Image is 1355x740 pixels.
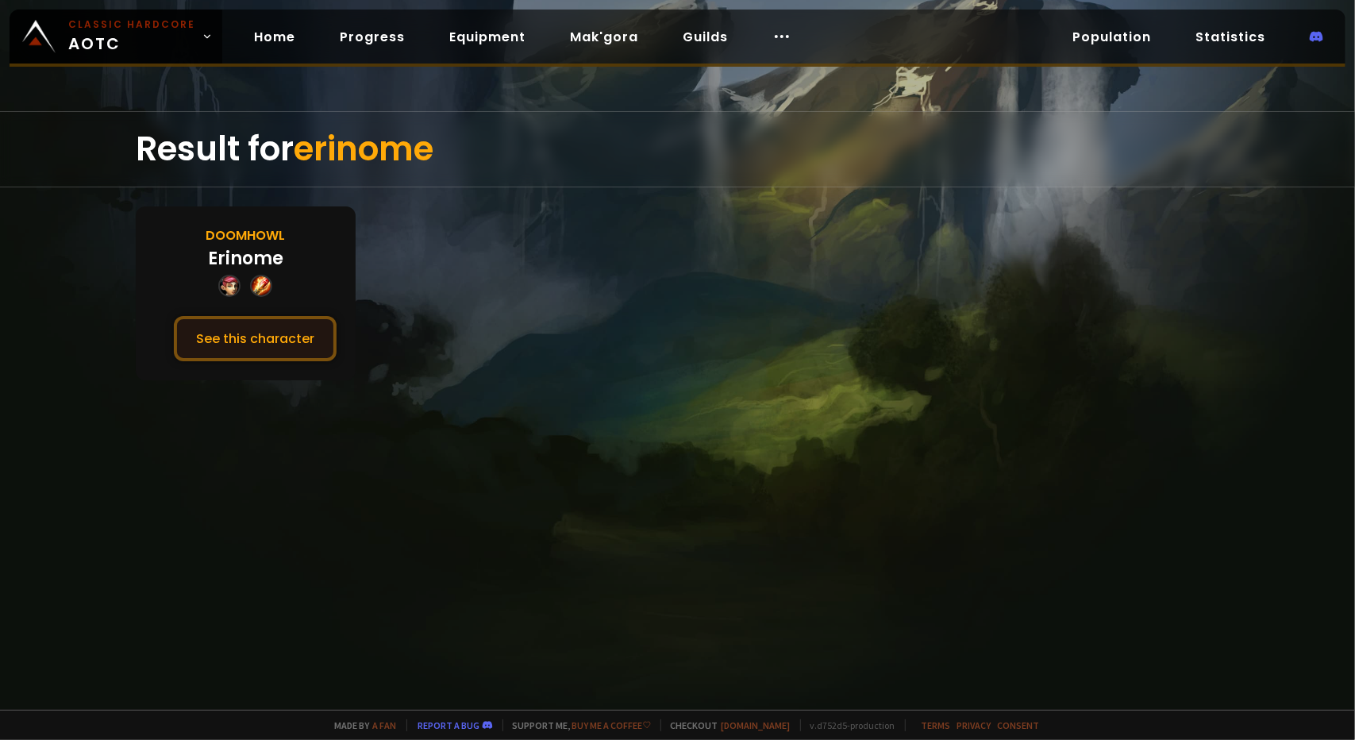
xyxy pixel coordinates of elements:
[557,21,651,53] a: Mak'gora
[572,719,651,731] a: Buy me a coffee
[1183,21,1278,53] a: Statistics
[437,21,538,53] a: Equipment
[998,719,1040,731] a: Consent
[373,719,397,731] a: a fan
[68,17,195,32] small: Classic Hardcore
[922,719,951,731] a: Terms
[800,719,895,731] span: v. d752d5 - production
[294,125,433,172] span: erinome
[68,17,195,56] span: AOTC
[241,21,308,53] a: Home
[418,719,480,731] a: Report a bug
[1060,21,1164,53] a: Population
[10,10,222,64] a: Classic HardcoreAOTC
[208,245,283,272] div: Erinome
[174,316,337,361] button: See this character
[670,21,741,53] a: Guilds
[136,112,1220,187] div: Result for
[722,719,791,731] a: [DOMAIN_NAME]
[327,21,418,53] a: Progress
[502,719,651,731] span: Support me,
[957,719,991,731] a: Privacy
[660,719,791,731] span: Checkout
[206,225,285,245] div: Doomhowl
[325,719,397,731] span: Made by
